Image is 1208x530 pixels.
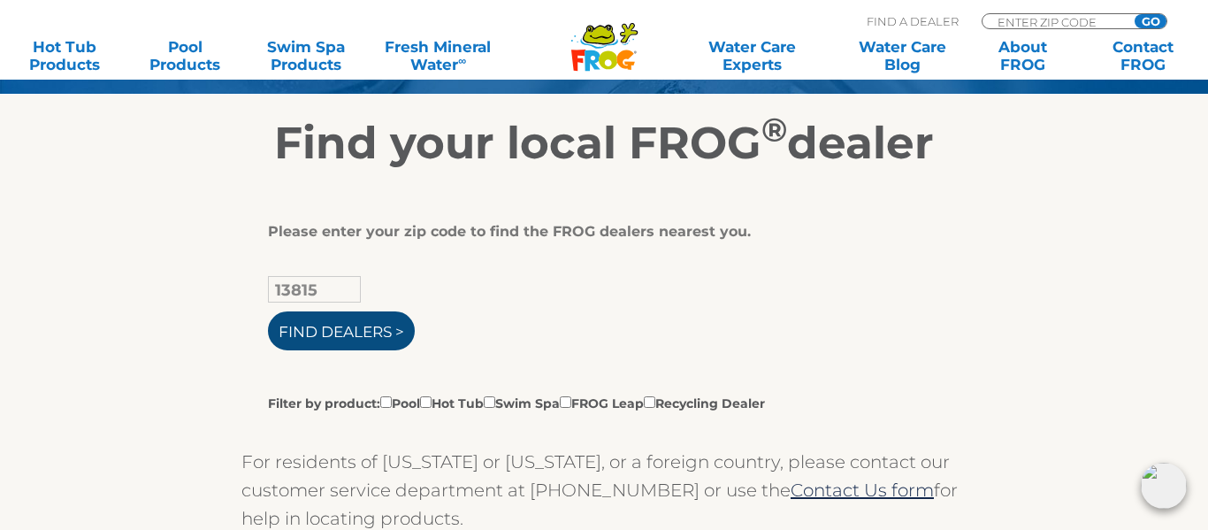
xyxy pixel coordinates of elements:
[761,110,787,150] sup: ®
[268,393,765,412] label: Filter by product: Pool Hot Tub Swim Spa FROG Leap Recycling Dealer
[1141,463,1187,509] img: openIcon
[420,396,432,408] input: Filter by product:PoolHot TubSwim SpaFROG LeapRecycling Dealer
[60,117,1148,170] h2: Find your local FROG dealer
[18,38,111,73] a: Hot TubProducts
[458,54,466,67] sup: ∞
[1097,38,1190,73] a: ContactFROG
[484,396,495,408] input: Filter by product:PoolHot TubSwim SpaFROG LeapRecycling Dealer
[268,223,927,241] div: Please enter your zip code to find the FROG dealers nearest you.
[644,396,655,408] input: Filter by product:PoolHot TubSwim SpaFROG LeapRecycling Dealer
[379,38,497,73] a: Fresh MineralWater∞
[560,396,571,408] input: Filter by product:PoolHot TubSwim SpaFROG LeapRecycling Dealer
[791,480,934,501] a: Contact Us form
[855,38,949,73] a: Water CareBlog
[996,14,1115,29] input: Zip Code Form
[138,38,232,73] a: PoolProducts
[676,38,828,73] a: Water CareExperts
[268,311,415,350] input: Find Dealers >
[259,38,353,73] a: Swim SpaProducts
[867,13,959,29] p: Find A Dealer
[976,38,1070,73] a: AboutFROG
[1135,14,1166,28] input: GO
[380,396,392,408] input: Filter by product:PoolHot TubSwim SpaFROG LeapRecycling Dealer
